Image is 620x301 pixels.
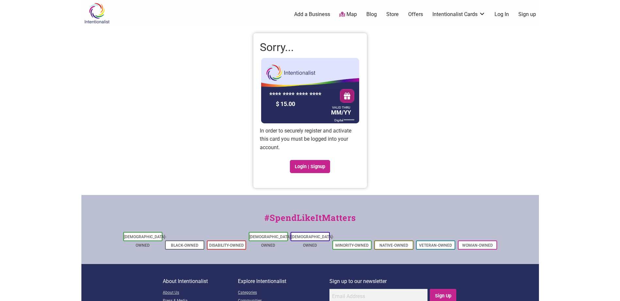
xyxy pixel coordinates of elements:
p: In order to securely register and activate this card you must be logged into your account. [260,127,360,152]
div: VALID THRU [331,107,351,108]
a: Minority-Owned [335,243,369,248]
a: Categories [238,289,329,297]
a: Disability-Owned [209,243,244,248]
a: [DEMOGRAPHIC_DATA]-Owned [291,235,334,248]
img: Intentionalist [81,3,112,24]
a: [DEMOGRAPHIC_DATA]-Owned [249,235,292,248]
h1: Sorry... [260,40,360,55]
a: Blog [366,11,377,18]
a: Log In [494,11,509,18]
a: About Us [163,289,238,297]
a: Woman-Owned [462,243,493,248]
a: Black-Owned [171,243,198,248]
div: $ 15.00 [274,99,330,109]
a: Sign up [518,11,536,18]
div: #SpendLikeItMatters [81,211,539,231]
a: Native-Owned [379,243,408,248]
p: Sign up to our newsletter [329,277,457,286]
a: Veteran-Owned [419,243,452,248]
a: Add a Business [294,11,330,18]
div: MM/YY [329,106,353,117]
a: Offers [408,11,423,18]
a: [DEMOGRAPHIC_DATA]-Owned [124,235,166,248]
a: Store [386,11,399,18]
a: Intentionalist Cards [432,11,485,18]
p: About Intentionalist [163,277,238,286]
a: Map [339,11,357,18]
p: Explore Intentionalist [238,277,329,286]
a: Login | Signup [290,160,330,173]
